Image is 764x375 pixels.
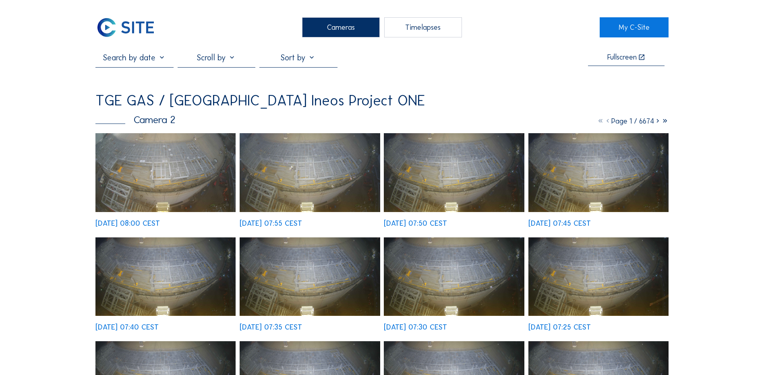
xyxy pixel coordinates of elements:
div: [DATE] 07:50 CEST [384,220,447,227]
img: image_53761156 [528,237,669,316]
div: [DATE] 07:30 CEST [384,323,447,331]
a: C-SITE Logo [95,17,164,37]
img: image_53761409 [240,237,380,316]
span: Page 1 / 6674 [611,117,654,126]
div: Camera 2 [95,115,175,125]
img: image_53761591 [95,237,236,316]
div: Timelapses [384,17,462,37]
img: image_53761854 [384,133,524,212]
div: Fullscreen [607,54,637,61]
div: [DATE] 08:00 CEST [95,220,160,227]
div: [DATE] 07:45 CEST [528,220,591,227]
img: C-SITE Logo [95,17,155,37]
a: My C-Site [600,17,669,37]
div: [DATE] 07:35 CEST [240,323,302,331]
div: Cameras [302,17,380,37]
div: [DATE] 07:40 CEST [95,323,159,331]
img: image_53761954 [240,133,380,212]
div: TGE GAS / [GEOGRAPHIC_DATA] Ineos Project ONE [95,93,425,108]
div: [DATE] 07:25 CEST [528,323,591,331]
input: Search by date 󰅀 [95,53,173,62]
img: image_53761231 [384,237,524,316]
img: image_53762131 [95,133,236,212]
img: image_53761672 [528,133,669,212]
div: [DATE] 07:55 CEST [240,220,302,227]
